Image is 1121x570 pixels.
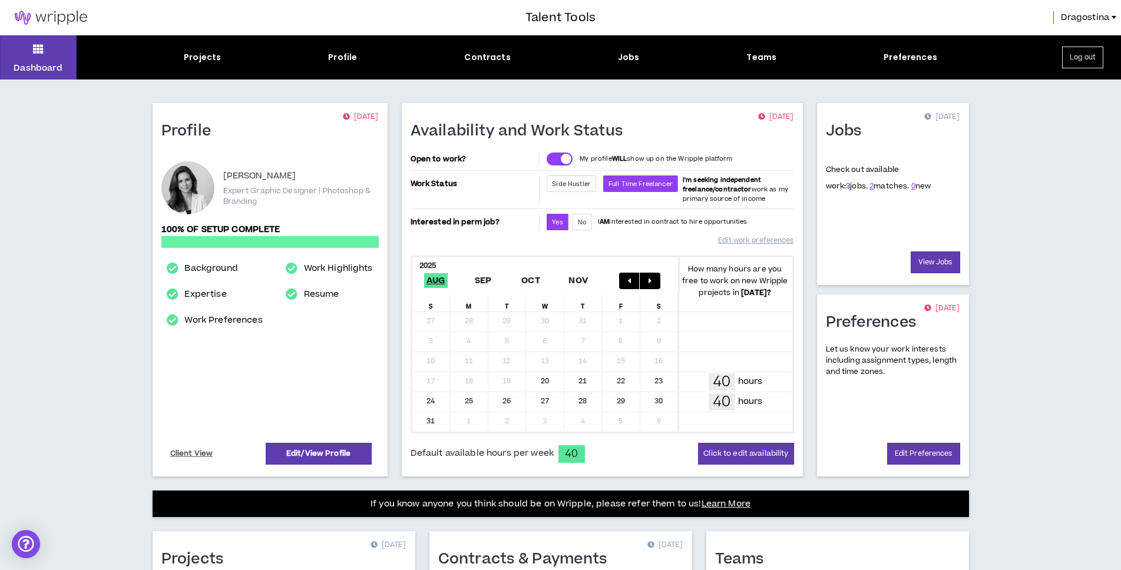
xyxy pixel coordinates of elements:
[184,287,226,301] a: Expertise
[161,122,220,141] h1: Profile
[223,185,379,207] p: Expert Graphic Designer | Photoshop & Branding
[438,550,616,569] h1: Contracts & Payments
[741,287,771,298] b: [DATE] ?
[924,111,960,123] p: [DATE]
[411,175,537,192] p: Work Status
[266,443,372,465] a: Edit/View Profile
[826,344,960,378] p: Let us know your work interests including assignment types, length and time zones.
[911,181,915,191] a: 0
[924,303,960,314] p: [DATE]
[578,218,587,227] span: No
[647,539,683,551] p: [DATE]
[580,154,732,164] p: My profile show up on the Wripple platform
[738,375,763,388] p: hours
[472,273,494,288] span: Sep
[371,497,750,511] p: If you know anyone you think should be on Wripple, please refer them to us!
[738,395,763,408] p: hours
[758,111,793,123] p: [DATE]
[488,294,527,311] div: T
[14,62,62,74] p: Dashboard
[698,443,793,465] button: Click to edit availability
[826,122,871,141] h1: Jobs
[184,261,237,276] a: Background
[184,313,262,327] a: Work Preferences
[552,218,563,227] span: Yes
[702,498,750,510] a: Learn More
[826,164,931,191] p: Check out available work:
[602,294,640,311] div: F
[600,217,609,226] strong: AM
[911,251,960,273] a: View Jobs
[412,294,451,311] div: S
[715,550,773,569] h1: Teams
[525,9,596,26] h3: Talent Tools
[184,51,221,64] div: Projects
[846,181,868,191] span: jobs.
[598,217,748,227] p: I interested in contract to hire opportunities
[519,273,543,288] span: Oct
[552,180,591,188] span: Side Hustler
[304,261,373,276] a: Work Highlights
[564,294,603,311] div: T
[411,447,554,460] span: Default available hours per week
[343,111,378,123] p: [DATE]
[328,51,357,64] div: Profile
[12,530,40,558] div: Open Intercom Messenger
[566,273,590,288] span: Nov
[424,273,448,288] span: Aug
[869,181,909,191] span: matches.
[450,294,488,311] div: M
[411,214,537,230] p: Interested in perm job?
[526,294,564,311] div: W
[869,181,874,191] a: 2
[304,287,339,301] a: Resume
[612,154,627,163] strong: WILL
[846,181,850,191] a: 3
[911,181,931,191] span: new
[826,313,925,332] h1: Preferences
[1061,11,1109,24] span: Dragostina
[640,294,679,311] div: S
[411,122,632,141] h1: Availability and Work Status
[161,223,379,236] p: 100% of setup complete
[884,51,937,64] div: Preferences
[223,169,296,183] p: [PERSON_NAME]
[411,154,537,164] p: Open to work?
[371,539,406,551] p: [DATE]
[746,51,776,64] div: Teams
[887,443,960,465] a: Edit Preferences
[419,260,437,271] b: 2025
[618,51,640,64] div: Jobs
[168,443,215,464] a: Client View
[1062,47,1103,68] button: Log out
[718,230,793,251] a: Edit work preferences
[161,550,233,569] h1: Projects
[683,175,761,194] b: I'm seeking independent freelance/contractor
[464,51,510,64] div: Contracts
[161,161,214,214] div: Dragostina M.
[678,263,792,299] p: How many hours are you free to work on new Wripple projects in
[683,175,788,203] span: work as my primary source of income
